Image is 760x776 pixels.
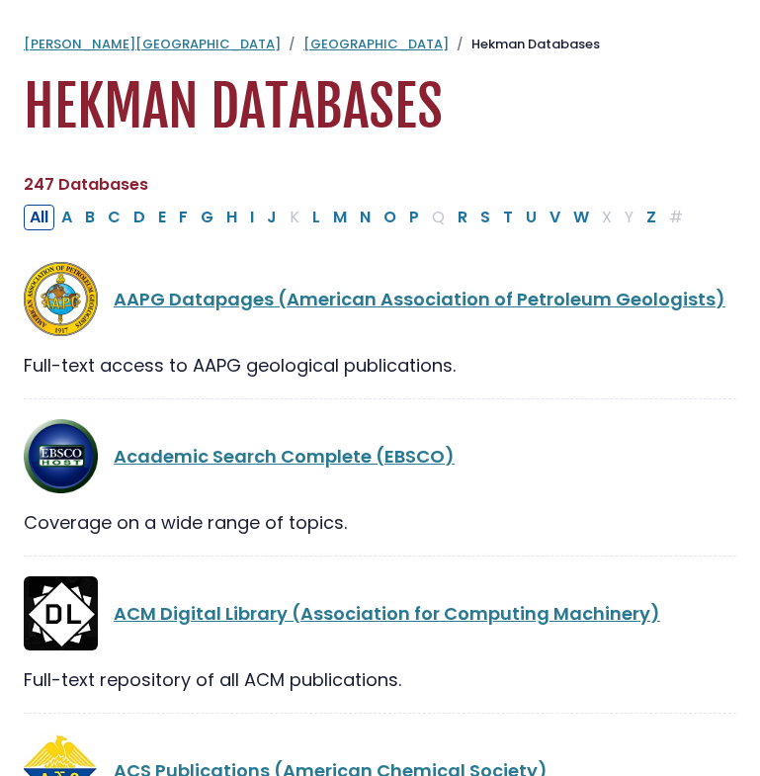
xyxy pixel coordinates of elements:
[114,601,660,626] a: ACM Digital Library (Association for Computing Machinery)
[24,666,736,693] div: Full-text repository of all ACM publications.
[452,205,473,230] button: Filter Results R
[220,205,243,230] button: Filter Results H
[24,173,148,196] span: 247 Databases
[474,205,496,230] button: Filter Results S
[24,205,54,230] button: All
[640,205,662,230] button: Filter Results Z
[449,35,600,54] li: Hekman Databases
[195,205,219,230] button: Filter Results G
[303,35,449,53] a: [GEOGRAPHIC_DATA]
[244,205,260,230] button: Filter Results I
[354,205,377,230] button: Filter Results N
[114,287,725,311] a: AAPG Datapages (American Association of Petroleum Geologists)
[79,205,101,230] button: Filter Results B
[152,205,172,230] button: Filter Results E
[24,352,736,379] div: Full-text access to AAPG geological publications.
[520,205,543,230] button: Filter Results U
[327,205,353,230] button: Filter Results M
[24,35,281,53] a: [PERSON_NAME][GEOGRAPHIC_DATA]
[567,205,595,230] button: Filter Results W
[497,205,519,230] button: Filter Results T
[55,205,78,230] button: Filter Results A
[127,205,151,230] button: Filter Results D
[24,74,736,140] h1: Hekman Databases
[306,205,326,230] button: Filter Results L
[261,205,283,230] button: Filter Results J
[544,205,566,230] button: Filter Results V
[403,205,425,230] button: Filter Results P
[24,509,736,536] div: Coverage on a wide range of topics.
[24,35,736,54] nav: breadcrumb
[378,205,402,230] button: Filter Results O
[114,444,455,469] a: Academic Search Complete (EBSCO)
[24,204,691,228] div: Alpha-list to filter by first letter of database name
[102,205,127,230] button: Filter Results C
[173,205,194,230] button: Filter Results F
